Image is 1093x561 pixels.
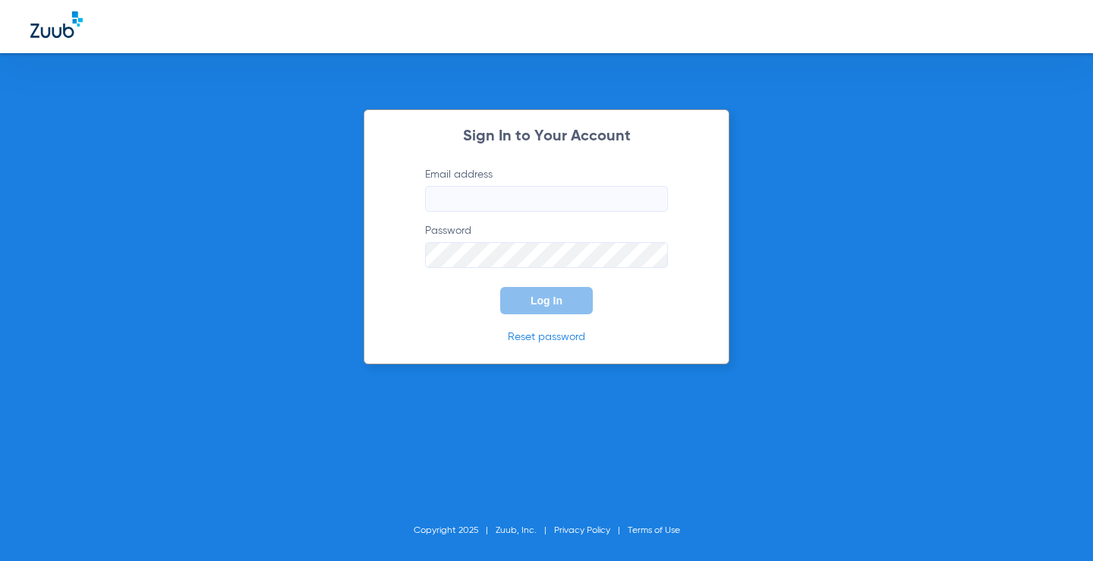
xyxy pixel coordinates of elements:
a: Terms of Use [628,526,680,535]
label: Password [425,223,668,268]
li: Zuub, Inc. [496,523,554,538]
li: Copyright 2025 [414,523,496,538]
span: Log In [531,295,562,307]
a: Privacy Policy [554,526,610,535]
img: Zuub Logo [30,11,83,38]
a: Reset password [508,332,585,342]
button: Log In [500,287,593,314]
input: Password [425,242,668,268]
h2: Sign In to Your Account [402,129,691,144]
label: Email address [425,167,668,212]
input: Email address [425,186,668,212]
